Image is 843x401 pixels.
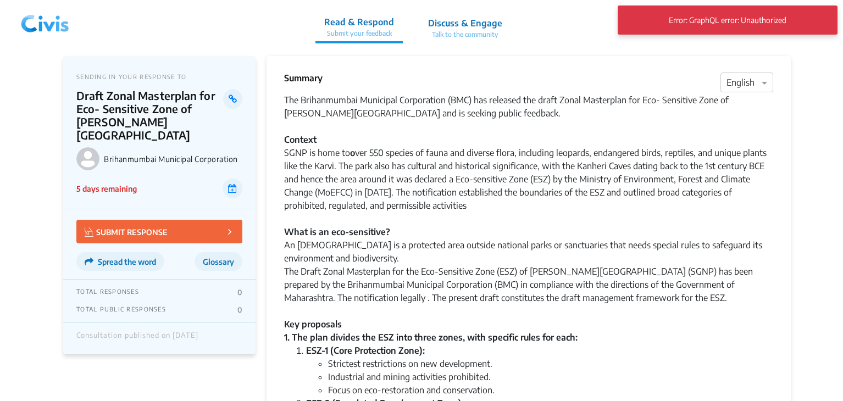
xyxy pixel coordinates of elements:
[324,15,394,29] p: Read & Respond
[328,357,773,370] li: Strictest restrictions on new development.
[328,383,773,397] li: Focus on eco-restoration and conservation.
[76,89,223,142] p: Draft Zonal Masterplan for Eco- Sensitive Zone of [PERSON_NAME][GEOGRAPHIC_DATA]
[76,220,242,243] button: SUBMIT RESPONSE
[328,370,773,383] li: Industrial and mining activities prohibited.
[631,10,824,30] p: Error: GraphQL error: Unauthorized
[284,226,390,237] strong: What is an eco-sensitive?
[284,93,773,146] div: The Brihanmumbai Municipal Corporation (BMC) has released the draft Zonal Masterplan for Eco- Sen...
[76,288,139,297] p: TOTAL RESPONSES
[203,257,234,266] span: Glossary
[428,30,502,40] p: Talk to the community
[284,146,773,344] div: SGNP is home to ver 550 species of fauna and diverse flora, including leopards, endangered birds,...
[350,147,355,158] strong: o
[98,257,156,266] span: Spread the word
[428,16,502,30] p: Discuss & Engage
[284,319,578,343] strong: Key proposals 1. The plan divides the ESZ into three zones, with specific rules for each:
[76,252,164,271] button: Spread the word
[85,227,93,237] img: Vector.jpg
[76,73,242,80] p: SENDING IN YOUR RESPONSE TO
[85,225,168,238] p: SUBMIT RESPONSE
[284,71,323,85] p: Summary
[76,147,99,170] img: Brihanmumbai Municipal Corporation logo
[195,252,242,271] button: Glossary
[284,134,317,145] strong: Context
[324,29,394,38] p: Submit your feedback
[76,305,166,314] p: TOTAL PUBLIC RESPONSES
[76,331,198,346] div: Consultation published on [DATE]
[104,154,242,164] p: Brihanmumbai Municipal Corporation
[76,183,137,194] p: 5 days remaining
[16,5,74,38] img: navlogo.png
[237,305,242,314] p: 0
[237,288,242,297] p: 0
[306,345,425,356] strong: ESZ-1 (Core Protection Zone):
